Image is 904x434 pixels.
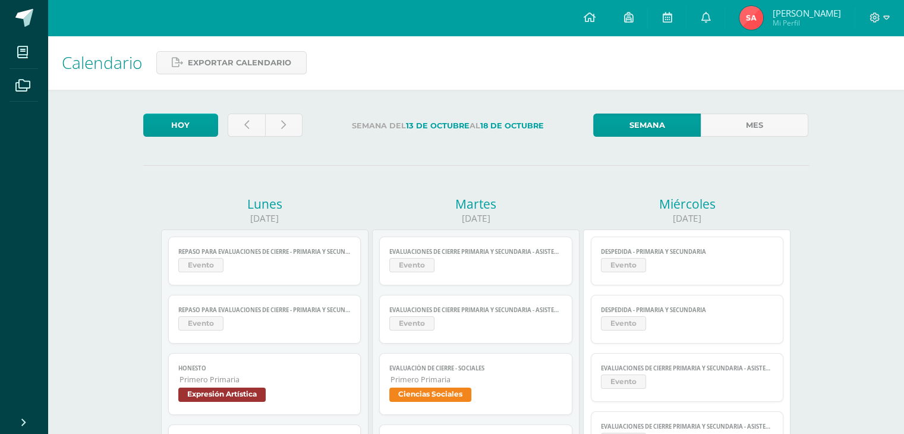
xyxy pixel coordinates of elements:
[372,196,579,212] div: Martes
[601,375,646,389] span: Evento
[601,364,774,372] span: Evaluaciones de Cierre PRIMARIA y SECUNDARIA - ASISTENCIA IMPRESCINDIBLE
[168,237,361,285] a: Repaso para Evaluaciones de Cierre - PRIMARIA y SECUNDARIAEvento
[178,364,351,372] span: Honesto
[583,196,790,212] div: Miércoles
[179,375,351,385] span: Primero Primaria
[390,375,562,385] span: Primero Primaria
[772,7,840,19] span: [PERSON_NAME]
[143,114,218,137] a: Hoy
[188,52,291,74] span: Exportar calendario
[379,295,572,344] a: Evaluaciones de Cierre PRIMARIA y SECUNDARIA - ASISTENCIA IMPRESCINDIBLEEvento
[379,237,572,285] a: Evaluaciones de Cierre PRIMARIA y SECUNDARIA - ASISTENCIA IMPRESCINDIBLEEvento
[389,248,562,256] span: Evaluaciones de Cierre PRIMARIA y SECUNDARIA - ASISTENCIA IMPRESCINDIBLE
[772,18,840,28] span: Mi Perfil
[178,316,223,331] span: Evento
[312,114,584,138] label: Semana del al
[583,212,790,225] div: [DATE]
[480,121,544,130] strong: 18 de Octubre
[406,121,470,130] strong: 13 de Octubre
[591,237,784,285] a: Despedida - PRIMARIA Y SECUNDARIAEvento
[62,51,142,74] span: Calendario
[601,316,646,331] span: Evento
[168,353,361,415] a: HonestoPrimero PrimariaExpresión Artística
[591,295,784,344] a: Despedida - PRIMARIA Y SECUNDARIAEvento
[379,353,572,415] a: EVALUACIÓN DE CIERRE - SOCIALESPrimero PrimariaCiencias Sociales
[389,258,434,272] span: Evento
[178,306,351,314] span: Repaso para Evaluaciones de Cierre - PRIMARIA y SECUNDARIA
[178,388,266,402] span: Expresión Artística
[601,306,774,314] span: Despedida - PRIMARIA Y SECUNDARIA
[601,423,774,430] span: Evaluaciones de Cierre PRIMARIA y SECUNDARIA - ASISTENCIA IMPRESCINDIBLE
[389,306,562,314] span: Evaluaciones de Cierre PRIMARIA y SECUNDARIA - ASISTENCIA IMPRESCINDIBLE
[701,114,808,137] a: Mes
[178,248,351,256] span: Repaso para Evaluaciones de Cierre - PRIMARIA y SECUNDARIA
[389,316,434,331] span: Evento
[161,212,368,225] div: [DATE]
[593,114,701,137] a: Semana
[601,258,646,272] span: Evento
[389,364,562,372] span: EVALUACIÓN DE CIERRE - SOCIALES
[739,6,763,30] img: 1b825a17e08a225cb0c224a19acd33b7.png
[168,295,361,344] a: Repaso para Evaluaciones de Cierre - PRIMARIA y SECUNDARIAEvento
[601,248,774,256] span: Despedida - PRIMARIA Y SECUNDARIA
[156,51,307,74] a: Exportar calendario
[389,388,471,402] span: Ciencias Sociales
[372,212,579,225] div: [DATE]
[591,353,784,402] a: Evaluaciones de Cierre PRIMARIA y SECUNDARIA - ASISTENCIA IMPRESCINDIBLEEvento
[161,196,368,212] div: Lunes
[178,258,223,272] span: Evento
